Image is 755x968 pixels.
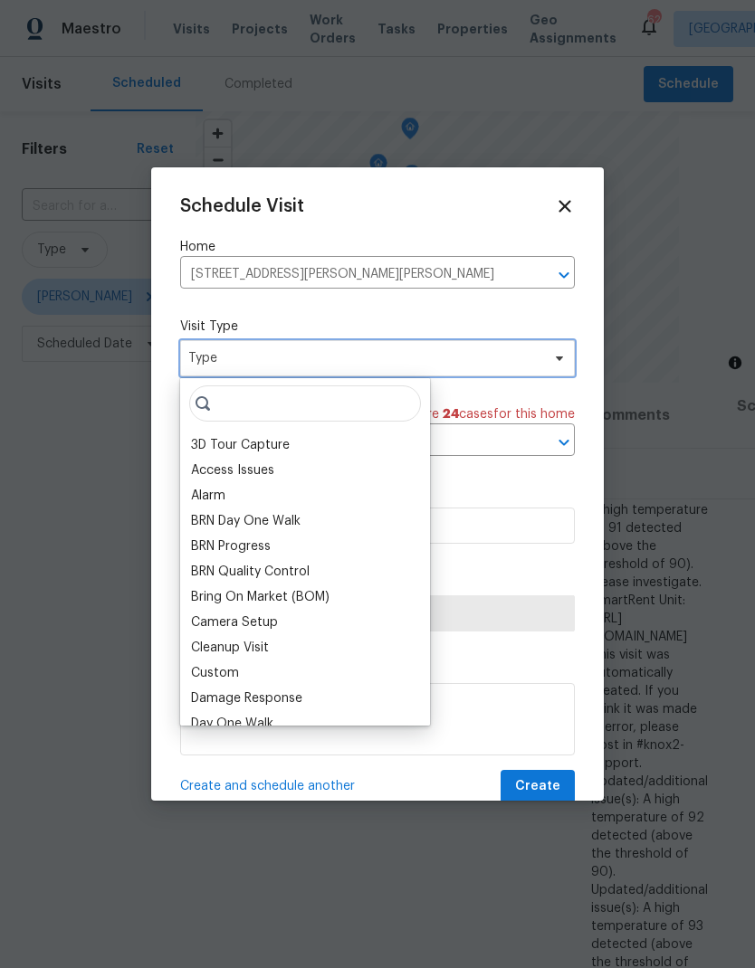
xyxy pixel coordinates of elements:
[191,613,278,631] div: Camera Setup
[191,715,273,733] div: Day One Walk
[501,770,575,803] button: Create
[191,588,330,606] div: Bring On Market (BOM)
[386,405,575,423] span: There are case s for this home
[555,196,575,216] span: Close
[191,461,274,479] div: Access Issues
[551,430,577,455] button: Open
[191,563,310,581] div: BRN Quality Control
[180,261,524,289] input: Enter in an address
[191,436,290,454] div: 3D Tour Capture
[191,639,269,657] div: Cleanup Visit
[191,689,302,707] div: Damage Response
[180,238,575,256] label: Home
[443,408,459,421] span: 24
[180,197,304,215] span: Schedule Visit
[191,487,225,505] div: Alarm
[191,664,239,682] div: Custom
[551,262,577,288] button: Open
[515,775,560,798] span: Create
[180,777,355,795] span: Create and schedule another
[180,318,575,336] label: Visit Type
[191,512,301,530] div: BRN Day One Walk
[191,537,271,555] div: BRN Progress
[188,349,540,367] span: Type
